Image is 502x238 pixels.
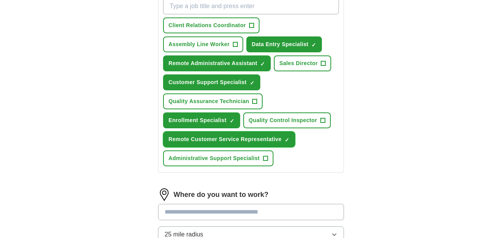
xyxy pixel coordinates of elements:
img: location.png [158,188,170,201]
span: ✓ [250,80,254,86]
button: Data Entry Specialist✓ [246,36,322,52]
span: ✓ [285,137,289,143]
button: Client Relations Coordinator [163,17,260,33]
button: Remote Administrative Assistant✓ [163,55,271,71]
label: Where do you want to work? [174,190,268,200]
button: Sales Director [274,55,331,71]
button: Quality Control Inspector [243,112,331,128]
button: Enrollment Specialist✓ [163,112,240,128]
span: ✓ [260,61,265,67]
span: Sales Director [279,59,318,67]
span: Administrative Support Specialist [168,154,260,162]
span: Client Relations Coordinator [168,21,246,29]
span: Enrollment Specialist [168,116,227,124]
button: Remote Customer Service Representative✓ [163,131,295,147]
button: Assembly Line Worker [163,36,243,52]
button: Customer Support Specialist✓ [163,74,260,90]
span: Remote Administrative Assistant [168,59,257,67]
button: Administrative Support Specialist [163,150,273,166]
span: ✓ [311,42,316,48]
span: Quality Assurance Technician [168,97,249,105]
span: Remote Customer Service Representative [168,135,282,143]
button: Quality Assurance Technician [163,93,263,109]
span: Customer Support Specialist [168,78,247,86]
span: Data Entry Specialist [252,40,309,48]
span: Assembly Line Worker [168,40,230,48]
span: ✓ [230,118,234,124]
span: Quality Control Inspector [249,116,317,124]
